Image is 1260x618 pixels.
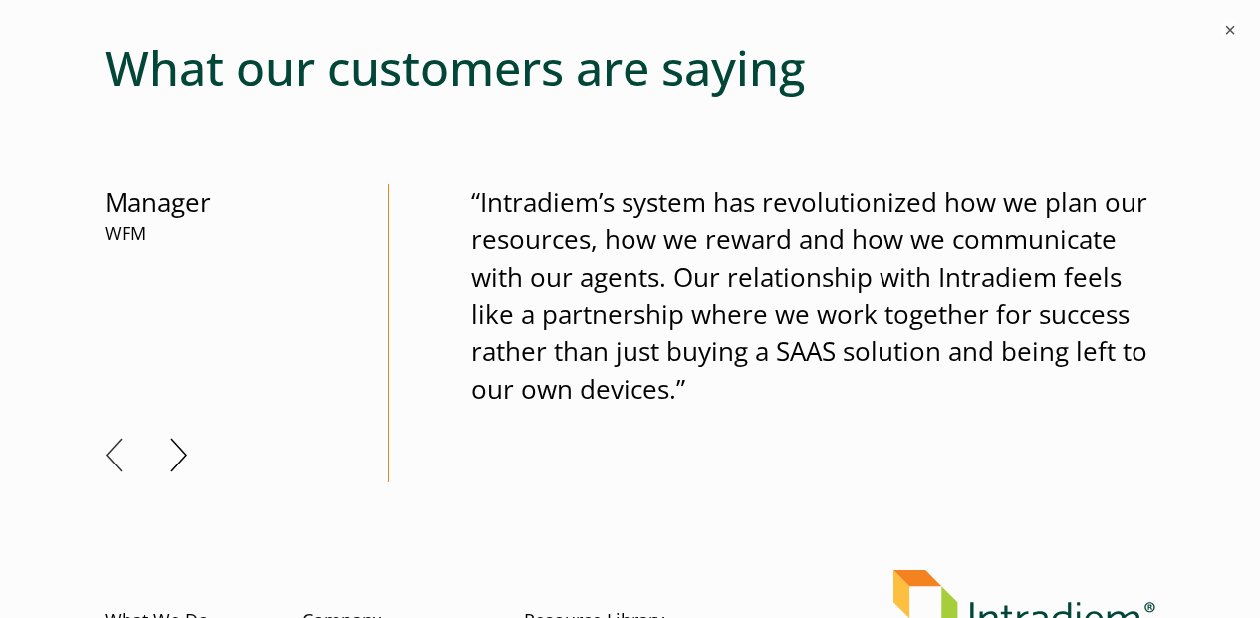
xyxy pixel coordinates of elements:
span: WFM [105,221,307,247]
button: × [1220,20,1240,40]
span: Manager [105,184,307,247]
p: “Intradiem’s system has revolutionized how we plan our resources, how we reward and how we commun... [471,184,1155,409]
h2: What our customers are saying [105,39,1155,97]
button: Next [170,438,188,472]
